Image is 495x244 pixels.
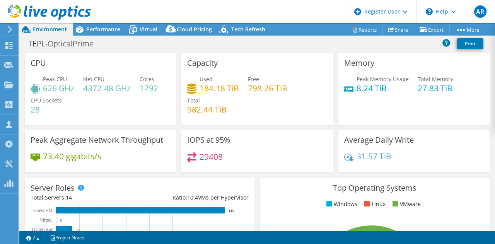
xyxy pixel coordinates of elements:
span: AR [474,5,486,18]
text: 145 [229,209,234,213]
span: 10.4 [187,194,198,201]
text: 14 [76,228,80,232]
span: Used [200,75,213,83]
a: More [449,24,485,36]
li: Windows [324,200,357,208]
h3: Server Roles [31,184,75,192]
h1: TEPL-OpticalPrime [25,39,106,48]
li: VMware [391,200,421,208]
h4: 73.40 gigabits/s [43,152,101,160]
h4: 626 GHz [43,84,74,92]
h4: 1792 [140,84,158,92]
span: Free [248,75,259,83]
h4: 8.24 TiB [357,84,409,92]
span: Virtual [140,26,157,33]
div: Ratio: VMs per Hypervisor [140,193,249,202]
span: Total [187,97,200,104]
h3: CPU [31,59,46,67]
span: Cloud Pricing [177,26,212,33]
h4: 982.44 TiB [187,105,227,114]
h3: Memory [344,59,374,67]
h4: 31.57 TiB [357,152,391,160]
span: Tech Refresh [231,26,265,33]
span: Peak CPU [43,75,67,83]
h3: Peak Aggregate Network Throughput [31,136,163,144]
h4: 29408 [200,152,223,161]
h4: 27.83 TiB [418,84,453,92]
h4: 184.18 TiB [200,84,239,92]
a: Project Notes [44,233,90,242]
span: Cores [140,75,154,83]
span: Total Memory [418,75,453,83]
h3: Capacity [187,59,218,67]
div: Total Servers: [31,193,140,202]
a: Reports [346,24,383,36]
h4: 4372.48 GHz [83,84,131,92]
h3: Average Daily Write [344,136,414,144]
svg: \n [426,8,433,15]
span: Net CPU [83,75,104,83]
h4: 798.26 TiB [248,84,287,92]
text: 0 [60,218,62,222]
h3: Top Operating Systems [266,184,484,192]
span: Peak Memory Usage [357,75,409,83]
text: Virtual [40,217,53,223]
a: 2 [21,233,45,242]
text: Guest VM [33,208,53,213]
a: Print [457,38,483,49]
h3: IOPS at 95% [187,136,230,144]
span: Environment [33,26,67,33]
span: Performance [86,26,120,33]
h4: 28 [31,105,62,114]
a: Export [414,24,450,36]
li: Linux [362,200,386,208]
text: Hypervisor [32,227,53,232]
span: CPU Sockets [31,97,62,104]
a: Share [382,24,414,36]
span: 14 [66,194,72,201]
